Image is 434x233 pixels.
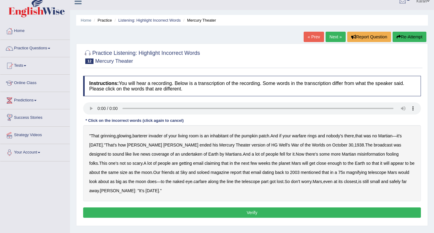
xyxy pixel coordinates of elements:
[346,170,367,175] b: magnifying
[301,170,320,175] b: mentioned
[161,170,174,175] b: friends
[89,188,99,193] b: away
[118,18,181,23] a: Listening: Highlight Incorrect Words
[266,152,278,157] b: people
[305,152,318,157] b: there's
[357,152,385,157] b: misinformation
[259,133,269,138] b: patch
[258,161,270,166] b: weeks
[307,133,316,138] b: rings
[252,143,265,147] b: version
[252,152,254,157] b: a
[230,133,233,138] b: of
[127,161,131,166] b: so
[147,179,157,184] b: does
[0,40,70,55] a: Practice Questions
[380,161,382,166] b: it
[98,179,109,184] b: about
[312,143,325,147] b: Worlds
[152,152,169,157] b: coverage
[108,161,118,166] b: one's
[322,170,329,175] b: that
[330,170,333,175] b: in
[92,17,112,23] li: Practice
[374,143,392,147] b: broadcast
[338,170,345,175] b: 75x
[127,143,162,147] b: [PERSON_NAME]
[331,152,341,157] b: more
[363,133,371,138] b: was
[332,143,348,147] b: October
[279,161,290,166] b: planet
[193,161,203,166] b: email
[334,179,337,184] b: at
[108,152,111,157] b: to
[180,170,187,175] b: Sky
[0,57,70,72] a: Tests
[319,152,330,157] b: some
[372,161,379,166] b: that
[100,188,135,193] b: [PERSON_NAME]
[366,161,371,166] b: so
[204,161,220,166] b: claiming
[277,179,284,184] b: lost
[344,133,354,138] b: there
[125,152,132,157] b: like
[397,133,402,138] b: it's
[172,161,178,166] b: are
[296,152,304,157] b: Now
[213,143,218,147] b: his
[335,170,337,175] b: a
[147,161,152,166] b: lot
[410,161,415,166] b: be
[139,188,144,193] b: It's
[83,49,200,64] h2: Practice Listening: Highlight Incorrect Words
[105,143,117,147] b: That's
[83,118,186,123] div: * Click on the incorrect words (click again to cancel)
[153,161,157,166] b: of
[199,143,211,147] b: ended
[242,133,258,138] b: pumpkin
[178,133,188,138] b: living
[355,161,365,166] b: Earth
[363,179,369,184] b: still
[189,170,196,175] b: and
[208,179,218,184] b: along
[83,207,421,218] button: Verify
[387,170,397,175] b: Mars
[291,179,300,184] b: don't
[197,170,209,175] b: soloed
[179,161,192,166] b: getting
[355,133,362,138] b: that
[291,143,299,147] b: War
[266,143,270,147] b: of
[386,152,399,157] b: fooling
[368,170,386,175] b: telescope
[235,179,240,184] b: the
[112,152,124,157] b: sound
[262,170,274,175] b: dating
[220,152,224,157] b: by
[158,161,171,166] b: people
[91,133,99,138] b: That
[182,17,216,23] li: Mercury Theater
[378,133,393,138] b: Martian
[255,152,260,157] b: lot
[89,161,98,166] b: folks
[309,161,315,166] b: get
[272,161,277,166] b: the
[283,133,291,138] b: your
[140,152,150,157] b: news
[120,170,127,175] b: size
[175,152,180,157] b: an
[128,179,134,184] b: the
[208,152,218,157] b: Earth
[220,179,225,184] b: the
[0,109,70,125] a: Success Stories
[290,170,299,175] b: 2003
[292,133,306,138] b: warfare
[312,179,322,184] b: Mars
[204,133,209,138] b: an
[304,32,324,42] a: « Prev
[203,152,207,157] b: of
